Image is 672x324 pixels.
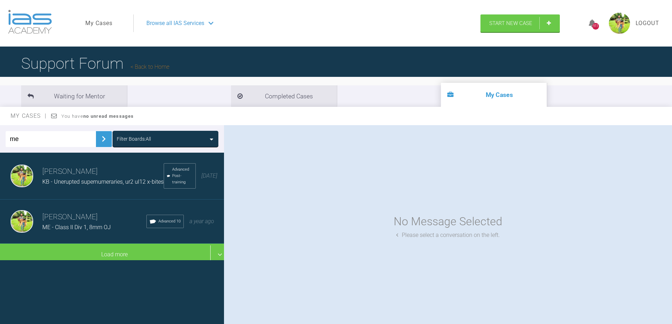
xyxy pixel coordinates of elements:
[172,166,193,185] span: Advanced Post-training
[158,218,181,225] span: Advanced 10
[83,114,134,119] strong: no unread messages
[42,166,164,178] h3: [PERSON_NAME]
[480,14,560,32] a: Start New Case
[42,211,146,223] h3: [PERSON_NAME]
[98,133,109,145] img: chevronRight.28bd32b0.svg
[11,165,33,187] img: Dipak Parmar
[489,20,532,26] span: Start New Case
[117,135,151,143] div: Filter Boards: All
[592,23,599,30] div: 911
[11,210,33,233] img: Dipak Parmar
[6,131,96,147] input: Enter Case ID or Title
[8,10,52,34] img: logo-light.3e3ef733.png
[201,172,217,179] span: [DATE]
[21,85,127,107] li: Waiting for Mentor
[231,85,337,107] li: Completed Cases
[441,83,547,107] li: My Cases
[11,112,47,119] span: My Cases
[85,19,113,28] a: My Cases
[394,213,502,231] div: No Message Selected
[636,19,659,28] a: Logout
[131,63,169,70] a: Back to Home
[61,114,134,119] span: You have
[42,178,164,185] span: KB - Unerupted supernumeraries, ur2 ul12 x-bites
[609,13,630,34] img: profile.png
[396,231,500,240] div: Please select a conversation on the left.
[42,224,111,231] span: ME - Class II Div 1, 8mm OJ
[146,19,204,28] span: Browse all IAS Services
[189,218,214,225] span: a year ago
[21,51,169,76] h1: Support Forum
